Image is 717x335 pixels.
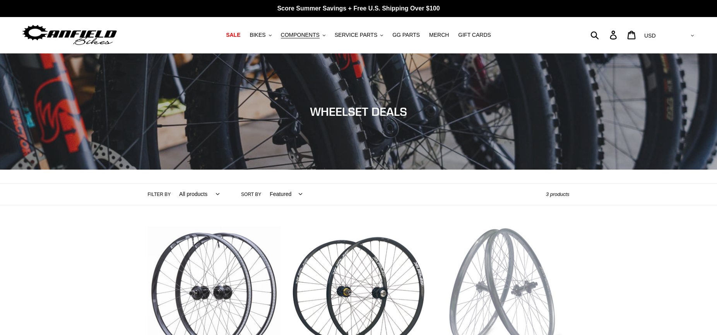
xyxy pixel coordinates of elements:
span: GIFT CARDS [458,32,491,38]
span: BIKES [250,32,265,38]
span: MERCH [429,32,449,38]
img: Canfield Bikes [21,23,118,47]
button: BIKES [246,30,275,40]
span: COMPONENTS [281,32,320,38]
label: Filter by [148,191,171,198]
a: SALE [222,30,244,40]
span: GG PARTS [392,32,420,38]
button: COMPONENTS [277,30,329,40]
a: GIFT CARDS [454,30,495,40]
label: Sort by [241,191,261,198]
span: SERVICE PARTS [335,32,377,38]
a: MERCH [425,30,453,40]
button: SERVICE PARTS [331,30,387,40]
span: 3 products [546,191,570,197]
span: SALE [226,32,240,38]
input: Search [595,26,614,43]
a: GG PARTS [388,30,424,40]
span: WHEELSET DEALS [310,105,407,119]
